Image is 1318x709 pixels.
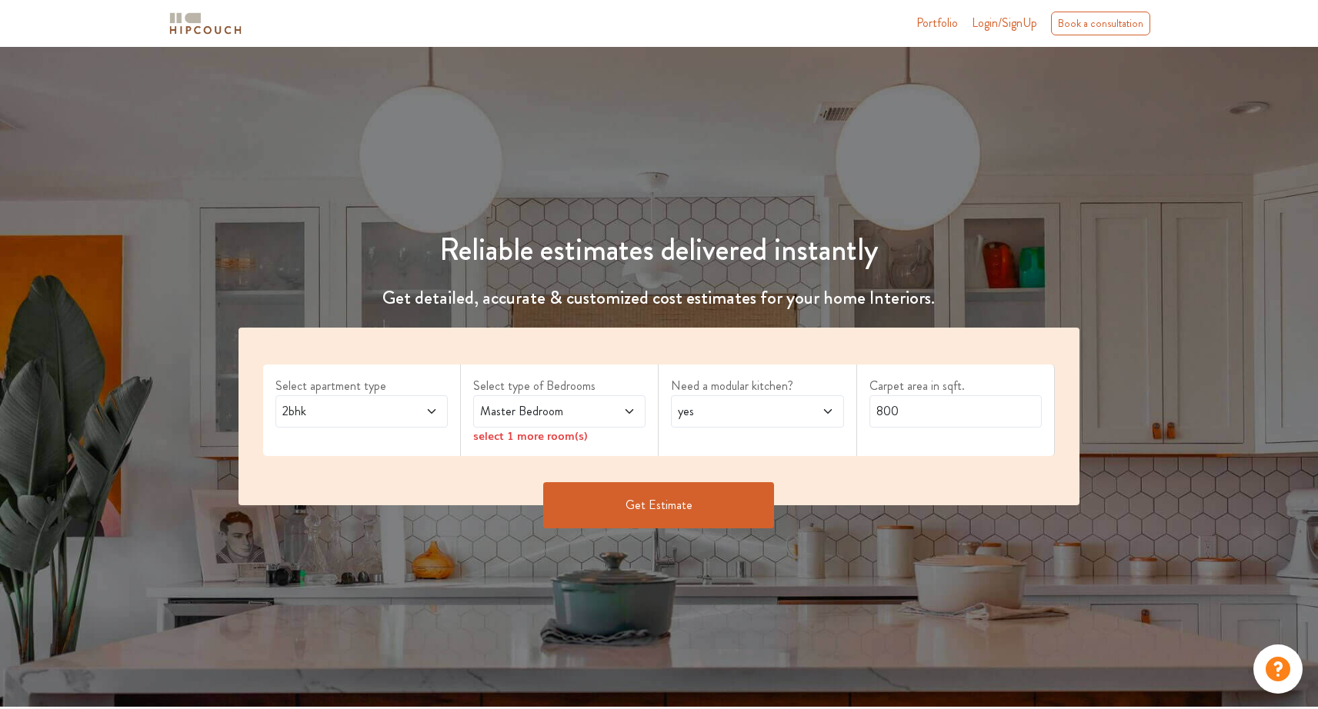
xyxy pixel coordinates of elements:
div: select 1 more room(s) [473,428,646,444]
span: 2bhk [279,402,399,421]
label: Need a modular kitchen? [671,377,843,395]
h1: Reliable estimates delivered instantly [229,231,1089,268]
img: logo-horizontal.svg [167,10,244,37]
input: Enter area sqft [869,395,1042,428]
label: Select apartment type [275,377,448,395]
div: Book a consultation [1051,12,1150,35]
button: Get Estimate [543,482,774,528]
span: Master Bedroom [477,402,596,421]
span: logo-horizontal.svg [167,6,244,41]
label: Select type of Bedrooms [473,377,646,395]
label: Carpet area in sqft. [869,377,1042,395]
a: Portfolio [916,14,958,32]
span: Login/SignUp [972,14,1037,32]
span: yes [675,402,794,421]
h4: Get detailed, accurate & customized cost estimates for your home Interiors. [229,287,1089,309]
